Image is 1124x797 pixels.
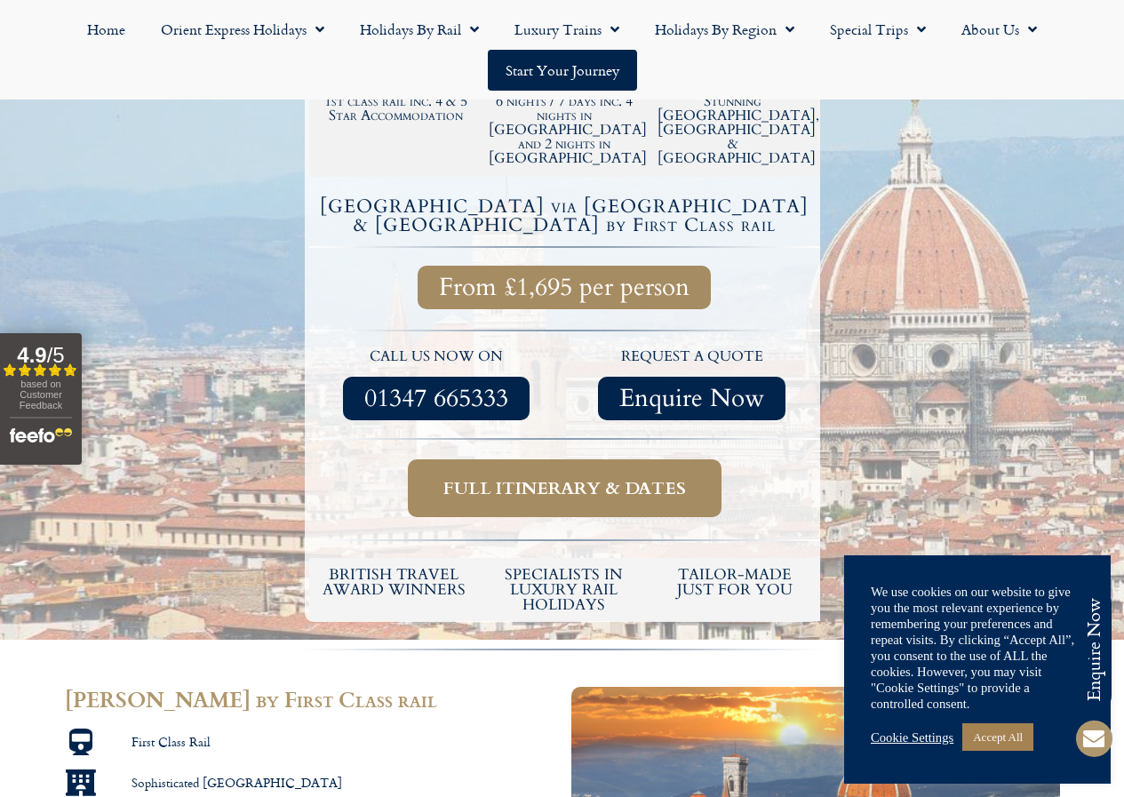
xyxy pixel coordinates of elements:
p: request a quote [573,346,811,369]
h6: Specialists in luxury rail holidays [488,567,641,612]
span: Full itinerary & dates [443,477,686,499]
a: Enquire Now [598,377,785,420]
h2: 6 nights / 7 days inc. 4 nights in [GEOGRAPHIC_DATA] and 2 nights in [GEOGRAPHIC_DATA] [489,94,640,165]
span: [PERSON_NAME] by First Class rail [65,683,437,714]
a: From £1,695 per person [418,266,711,309]
a: Holidays by Region [637,9,812,50]
a: Cookie Settings [871,729,953,745]
p: call us now on [318,346,556,369]
span: From £1,695 per person [439,276,690,299]
h5: British Travel Award winners [318,567,471,597]
h5: tailor-made just for you [658,567,811,597]
span: 01347 665333 [364,387,508,410]
a: Orient Express Holidays [143,9,342,50]
a: Home [69,9,143,50]
h2: Stunning [GEOGRAPHIC_DATA], [GEOGRAPHIC_DATA] & [GEOGRAPHIC_DATA] [658,94,809,165]
a: Start your Journey [488,50,637,91]
nav: Menu [9,9,1115,91]
a: Special Trips [812,9,944,50]
h2: 1st class rail inc. 4 & 5 Star Accommodation [321,94,472,123]
a: Accept All [962,723,1033,751]
a: 01347 665333 [343,377,530,420]
span: Enquire Now [619,387,764,410]
div: We use cookies on our website to give you the most relevant experience by remembering your prefer... [871,584,1084,712]
h4: [GEOGRAPHIC_DATA] via [GEOGRAPHIC_DATA] & [GEOGRAPHIC_DATA] by First Class rail [312,197,817,235]
a: Luxury Trains [497,9,637,50]
a: About Us [944,9,1055,50]
span: First Class Rail [127,734,211,751]
a: Holidays by Rail [342,9,497,50]
span: Sophisticated [GEOGRAPHIC_DATA] [127,775,342,792]
a: Full itinerary & dates [408,459,721,517]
